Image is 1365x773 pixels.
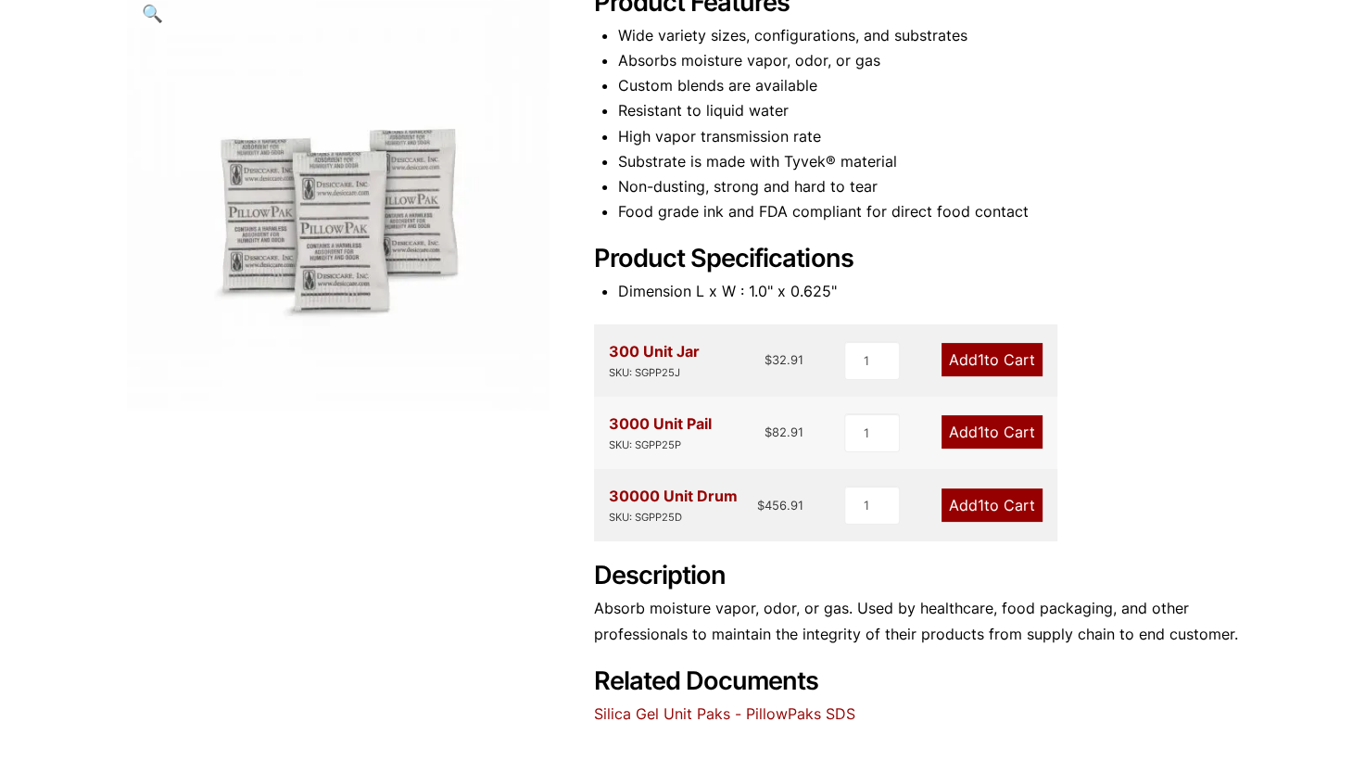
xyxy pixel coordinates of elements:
[618,73,1239,98] li: Custom blends are available
[765,425,772,439] span: $
[618,98,1239,123] li: Resistant to liquid water
[618,48,1239,73] li: Absorbs moisture vapor, odor, or gas
[942,343,1043,376] a: Add1to Cart
[978,423,984,441] span: 1
[594,704,855,723] a: Silica Gel Unit Paks - PillowPaks SDS
[609,339,700,382] div: 300 Unit Jar
[609,509,738,526] div: SKU: SGPP25D
[609,412,712,454] div: 3000 Unit Pail
[757,498,803,513] bdi: 456.91
[618,174,1239,199] li: Non-dusting, strong and hard to tear
[618,199,1239,224] li: Food grade ink and FDA compliant for direct food contact
[594,596,1239,646] p: Absorb moisture vapor, odor, or gas. Used by healthcare, food packaging, and other professionals ...
[618,279,1239,304] li: Dimension L x W : 1.0" x 0.625"
[765,352,803,367] bdi: 32.91
[142,3,163,23] span: 🔍
[765,352,772,367] span: $
[594,561,1239,591] h2: Description
[942,415,1043,449] a: Add1to Cart
[594,244,1239,274] h2: Product Specifications
[609,437,712,454] div: SKU: SGPP25P
[942,488,1043,522] a: Add1to Cart
[609,364,700,382] div: SKU: SGPP25J
[618,124,1239,149] li: High vapor transmission rate
[978,496,984,514] span: 1
[618,149,1239,174] li: Substrate is made with Tyvek® material
[609,484,738,526] div: 30000 Unit Drum
[757,498,765,513] span: $
[978,350,984,369] span: 1
[618,23,1239,48] li: Wide variety sizes, configurations, and substrates
[765,425,803,439] bdi: 82.91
